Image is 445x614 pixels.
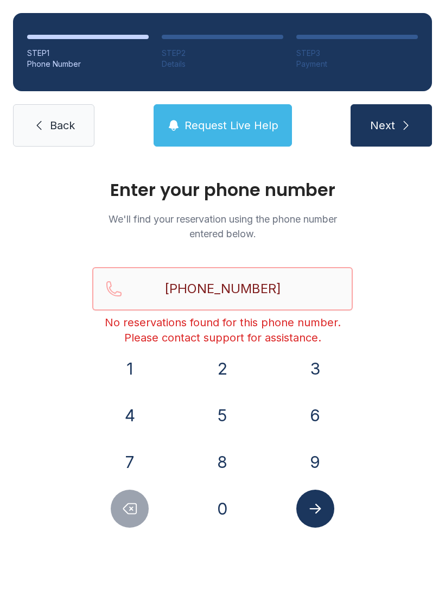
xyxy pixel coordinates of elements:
button: 6 [296,396,334,434]
p: We'll find your reservation using the phone number entered below. [92,212,353,241]
div: STEP 3 [296,48,418,59]
div: No reservations found for this phone number. Please contact support for assistance. [92,315,353,345]
div: Phone Number [27,59,149,69]
button: 9 [296,443,334,481]
button: 1 [111,350,149,388]
button: Submit lookup form [296,490,334,528]
button: 8 [204,443,241,481]
span: Next [370,118,395,133]
div: STEP 2 [162,48,283,59]
button: 0 [204,490,241,528]
button: 4 [111,396,149,434]
button: Delete number [111,490,149,528]
input: Reservation phone number [92,267,353,311]
div: Details [162,59,283,69]
button: 3 [296,350,334,388]
div: Payment [296,59,418,69]
button: 7 [111,443,149,481]
div: STEP 1 [27,48,149,59]
button: 2 [204,350,241,388]
h1: Enter your phone number [92,181,353,199]
span: Request Live Help [185,118,278,133]
span: Back [50,118,75,133]
button: 5 [204,396,241,434]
